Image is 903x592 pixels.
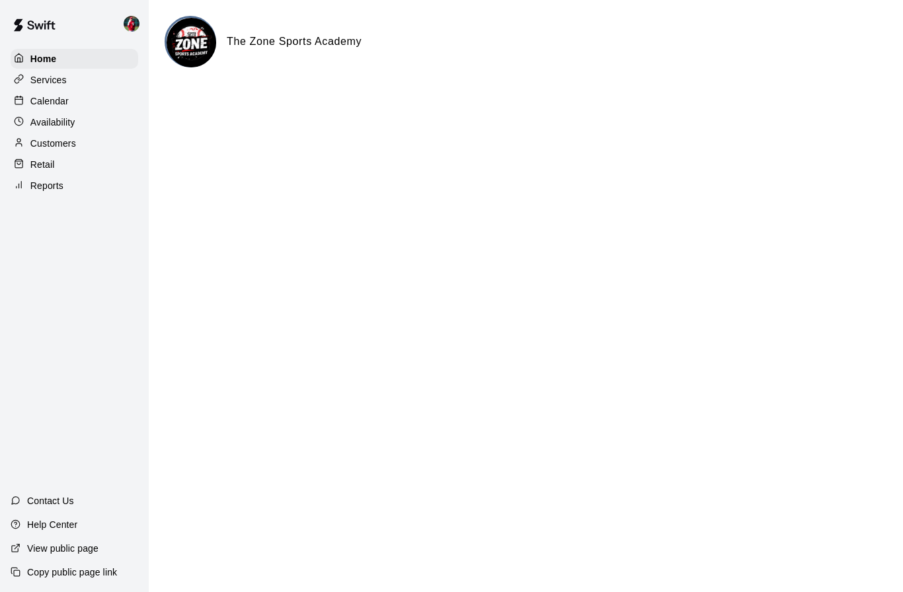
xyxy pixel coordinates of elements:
p: Home [30,52,57,65]
p: Reports [30,179,63,192]
p: Services [30,73,67,87]
p: Help Center [27,518,77,531]
img: The Zone Sports Academy logo [167,18,216,67]
p: Retail [30,158,55,171]
p: Contact Us [27,494,74,507]
p: Availability [30,116,75,129]
img: Kyle Bunn [124,16,139,32]
a: Services [11,70,138,90]
a: Home [11,49,138,69]
a: Customers [11,133,138,153]
a: Reports [11,176,138,196]
a: Calendar [11,91,138,111]
a: Retail [11,155,138,174]
div: Kyle Bunn [121,11,149,37]
p: Copy public page link [27,566,117,579]
p: Calendar [30,94,69,108]
p: Customers [30,137,76,150]
p: View public page [27,542,98,555]
h6: The Zone Sports Academy [227,33,362,50]
a: Availability [11,112,138,132]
